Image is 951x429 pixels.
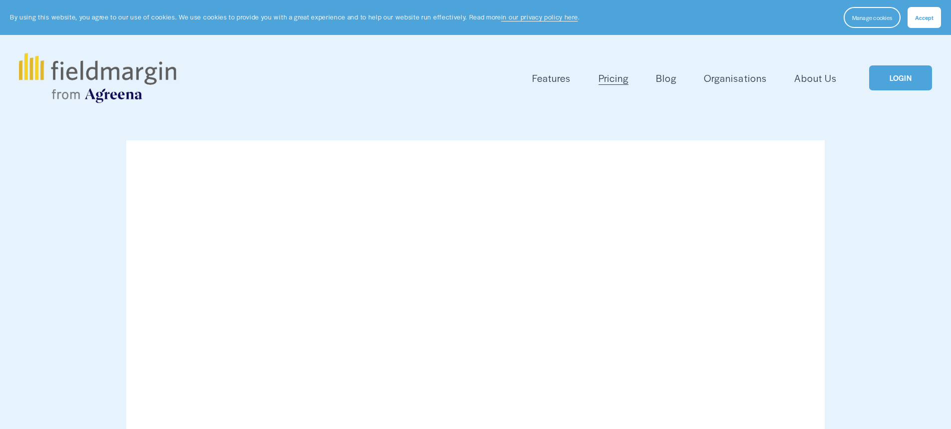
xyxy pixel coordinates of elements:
a: in our privacy policy here [501,12,578,21]
span: Manage cookies [852,13,892,21]
span: Accept [915,13,934,21]
button: Accept [908,7,941,28]
img: fieldmargin.com [19,53,176,103]
a: LOGIN [869,65,932,91]
p: By using this website, you agree to our use of cookies. We use cookies to provide you with a grea... [10,12,580,22]
button: Manage cookies [844,7,901,28]
a: Pricing [599,70,629,86]
a: Blog [656,70,676,86]
a: About Us [794,70,837,86]
span: Features [532,71,571,85]
a: Organisations [704,70,766,86]
a: folder dropdown [532,70,571,86]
